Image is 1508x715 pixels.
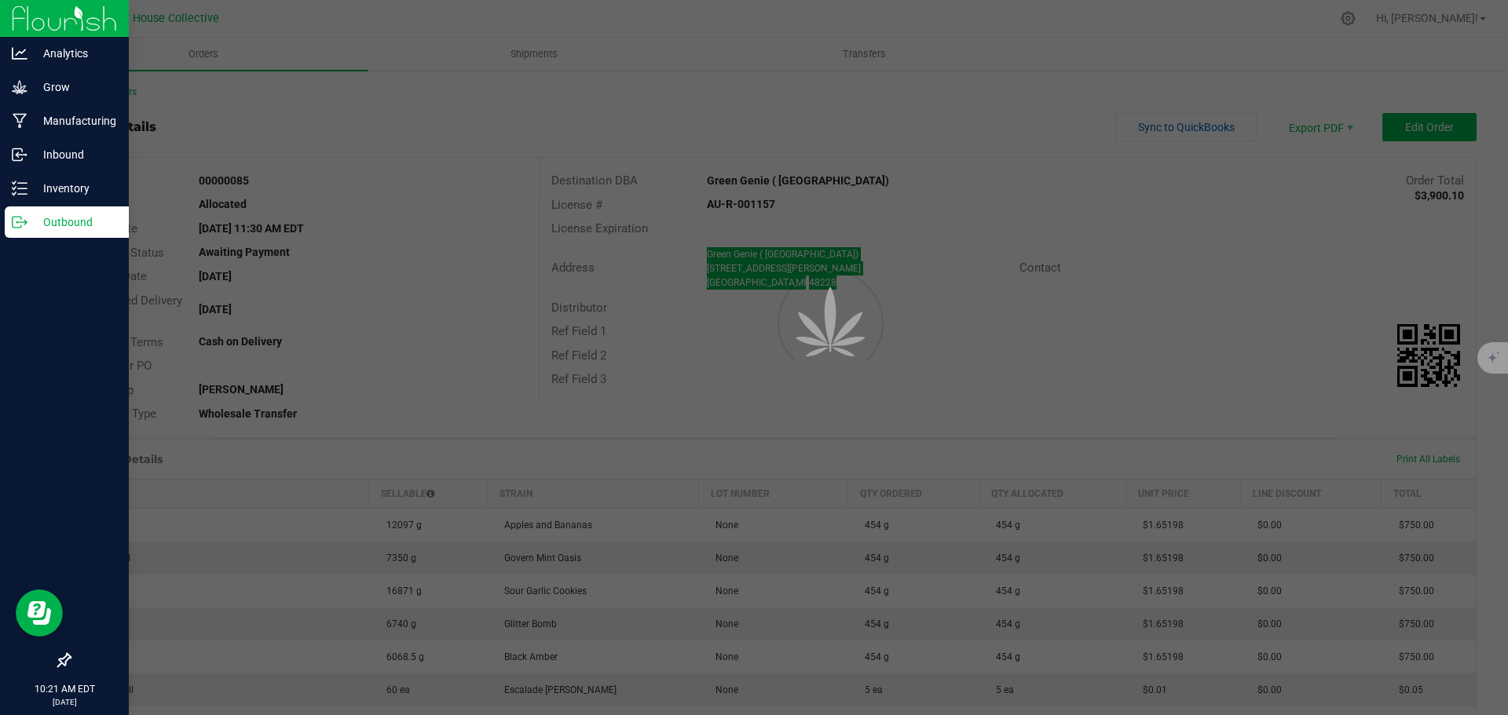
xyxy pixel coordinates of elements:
[12,79,27,95] inline-svg: Grow
[12,147,27,162] inline-svg: Inbound
[27,179,122,198] p: Inventory
[12,181,27,196] inline-svg: Inventory
[27,145,122,164] p: Inbound
[27,213,122,232] p: Outbound
[7,682,122,696] p: 10:21 AM EDT
[27,111,122,130] p: Manufacturing
[12,113,27,129] inline-svg: Manufacturing
[12,46,27,61] inline-svg: Analytics
[7,696,122,708] p: [DATE]
[27,78,122,97] p: Grow
[16,589,63,637] iframe: Resource center
[27,44,122,63] p: Analytics
[12,214,27,230] inline-svg: Outbound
